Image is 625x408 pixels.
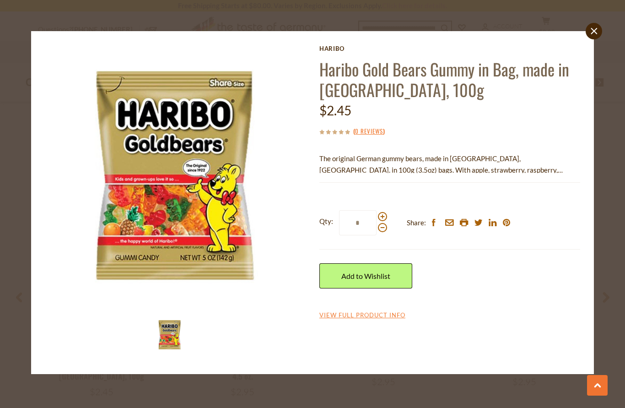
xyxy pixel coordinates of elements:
span: ( ) [353,126,385,136]
a: 0 Reviews [355,126,383,136]
a: Haribo Gold Bears Gummy in Bag, made in [GEOGRAPHIC_DATA], 100g [319,57,569,102]
a: View Full Product Info [319,311,405,320]
a: Haribo [319,45,580,52]
img: Haribo Gold Bears Gummies in Bag [45,45,306,306]
p: The original German gummy bears, made in [GEOGRAPHIC_DATA], [GEOGRAPHIC_DATA]. in 100g (3.5oz) ba... [319,153,580,176]
span: Share: [407,217,426,228]
span: $2.45 [319,103,351,118]
strong: Qty: [319,216,333,227]
img: Haribo Gold Bears Gummies in Bag [151,316,188,353]
input: Qty: [339,210,377,235]
a: Add to Wishlist [319,263,412,288]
